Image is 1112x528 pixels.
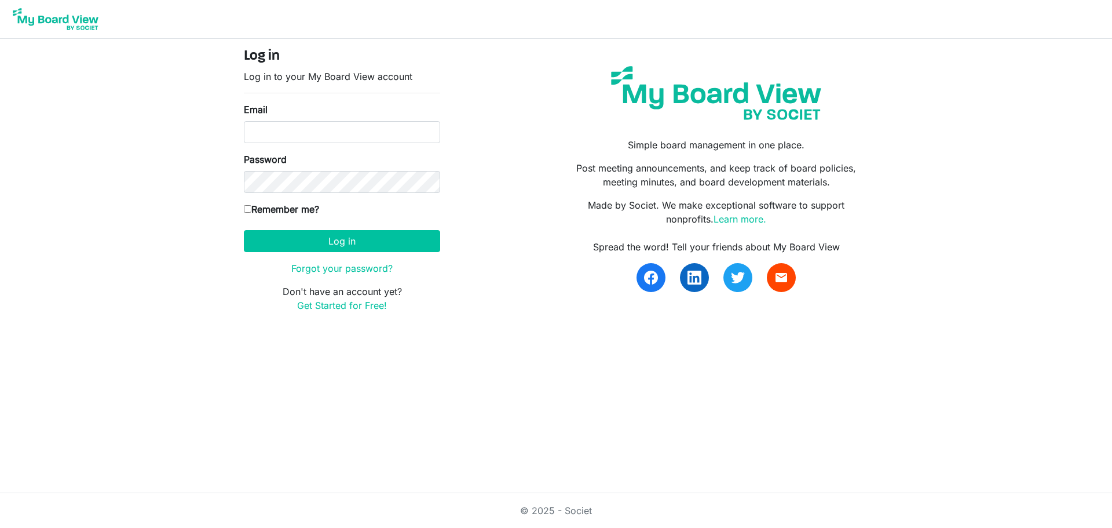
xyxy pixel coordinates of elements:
label: Password [244,152,287,166]
img: my-board-view-societ.svg [602,57,830,129]
p: Post meeting announcements, and keep track of board policies, meeting minutes, and board developm... [565,161,868,189]
p: Simple board management in one place. [565,138,868,152]
p: Made by Societ. We make exceptional software to support nonprofits. [565,198,868,226]
a: Learn more. [714,213,766,225]
label: Remember me? [244,202,319,216]
span: email [774,271,788,285]
button: Log in [244,230,440,252]
a: email [767,263,796,292]
img: facebook.svg [644,271,658,285]
img: linkedin.svg [687,271,701,285]
img: My Board View Logo [9,5,102,34]
input: Remember me? [244,205,251,213]
a: © 2025 - Societ [520,505,592,516]
div: Spread the word! Tell your friends about My Board View [565,240,868,254]
img: twitter.svg [731,271,745,285]
a: Get Started for Free! [297,300,387,311]
p: Don't have an account yet? [244,285,440,312]
label: Email [244,103,268,116]
h4: Log in [244,48,440,65]
p: Log in to your My Board View account [244,70,440,83]
a: Forgot your password? [291,263,393,274]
